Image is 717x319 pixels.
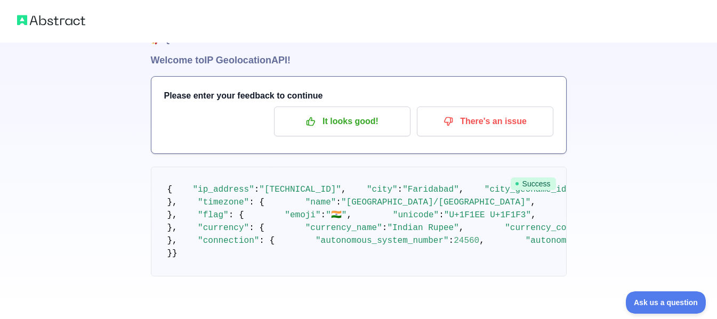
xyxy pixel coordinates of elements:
span: : { [249,223,264,233]
span: : [336,198,341,207]
span: , [530,198,536,207]
span: , [531,210,536,220]
span: : [321,210,326,220]
span: "timezone" [198,198,249,207]
span: : { [259,236,275,246]
span: "autonomous_system_number" [316,236,449,246]
span: "unicode" [393,210,439,220]
span: , [479,236,485,246]
span: "emoji" [285,210,320,220]
iframe: Toggle Customer Support [626,291,706,314]
span: : [382,223,388,233]
span: { [167,185,173,194]
h3: Please enter your feedback to continue [164,89,553,102]
span: "Faridabad" [402,185,459,194]
span: 24560 [454,236,479,246]
span: "🇮🇳" [326,210,347,220]
span: : [439,210,444,220]
span: "autonomous_system_organization" [526,236,689,246]
span: : [254,185,260,194]
span: "connection" [198,236,259,246]
span: "currency_name" [305,223,382,233]
span: , [459,185,464,194]
span: "ip_address" [193,185,254,194]
span: : [449,236,454,246]
span: : { [249,198,264,207]
span: , [459,223,464,233]
img: Abstract logo [17,13,85,28]
span: "name" [305,198,336,207]
p: There's an issue [425,112,545,130]
span: "[TECHNICAL_ID]" [259,185,341,194]
p: It looks good! [282,112,402,130]
span: "[GEOGRAPHIC_DATA]/[GEOGRAPHIC_DATA]" [341,198,530,207]
span: "city" [367,185,398,194]
span: "city_geoname_id" [485,185,571,194]
span: "U+1F1EE U+1F1F3" [444,210,531,220]
span: "currency" [198,223,249,233]
h1: Welcome to IP Geolocation API! [151,53,567,68]
span: : [398,185,403,194]
span: : { [229,210,244,220]
button: There's an issue [417,107,553,136]
button: It looks good! [274,107,410,136]
span: Success [511,177,556,190]
span: , [341,185,347,194]
span: "flag" [198,210,229,220]
span: , [347,210,352,220]
span: "currency_code" [505,223,582,233]
span: "Indian Rupee" [387,223,458,233]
